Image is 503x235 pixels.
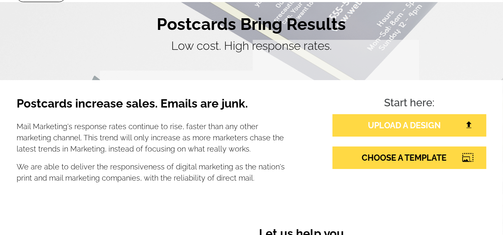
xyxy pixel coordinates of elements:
p: Low cost. High response rates. [17,37,486,55]
h3: Postcards increase sales. Emails are junk. [17,97,286,117]
h1: Postcards Bring Results [17,14,486,34]
p: We are able to deliver the responsiveness of digital marketing as the nation's print and mail mar... [17,161,286,184]
h4: Start here: [333,97,486,111]
p: Mail Marketing's response rates continue to rise, faster than any other marketing channel. This t... [17,121,286,154]
a: UPLOAD A DESIGN [333,114,486,137]
a: CHOOSE A TEMPLATE [333,147,486,169]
